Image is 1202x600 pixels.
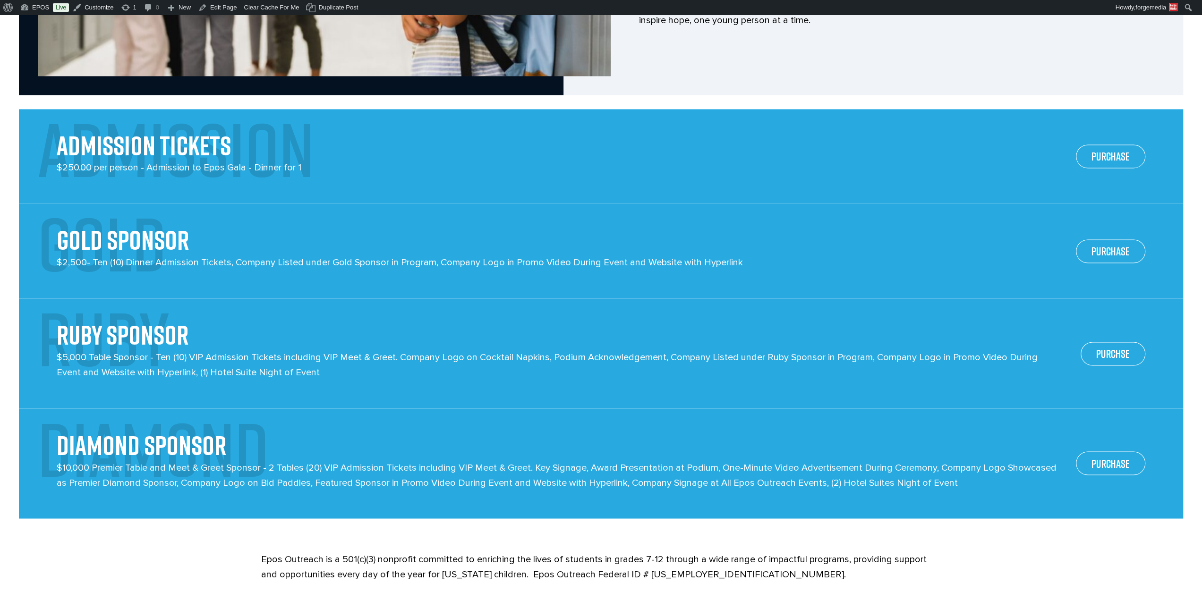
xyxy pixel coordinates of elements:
p: $2,500- Ten (10) Dinner Admission Tickets, Company Listed under Gold Sponsor in Program, Company ... [57,255,743,298]
span: forgemedia [1135,4,1166,11]
p: $250.00 per person - Admission to Epos Gala - Dinner for 1 [57,160,301,203]
h2: RUBY SPONSOR [57,298,1062,348]
p: $10,000 Premier Table and Meet & Greet Sponsor - 2 Tables (20) VIP Admission Tickets including VI... [57,460,1057,518]
h2: Admission Tickets [57,109,301,159]
a: PURCHASE [1076,144,1145,168]
h2: GOLD SPONSOR [57,203,743,254]
p: Epos Outreach is a 501(c)(3) nonprofit committed to enriching the lives of students in grades 7-1... [261,551,941,582]
p: $5,000 Table Sponsor - Ten (10) VIP Admission Tickets including VIP Meet & Greet. Company Logo on... [57,350,1062,408]
a: PURCHSE [1081,342,1145,365]
a: Live [53,3,69,12]
a: PURCHASE [1076,451,1145,475]
h2: DIAMOND SPONSOR [57,408,1057,458]
a: PURCHASE [1076,239,1145,263]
